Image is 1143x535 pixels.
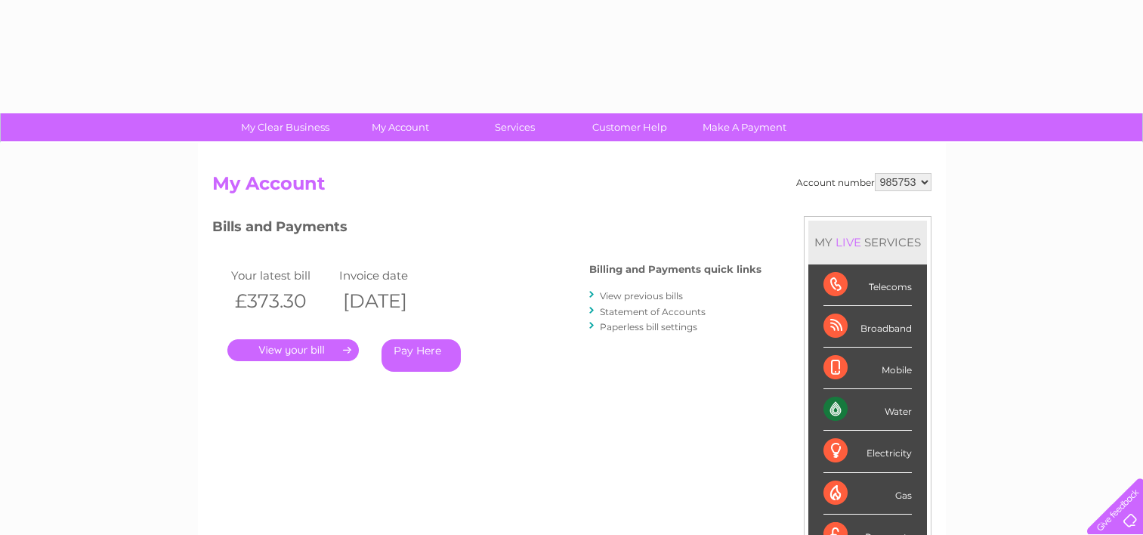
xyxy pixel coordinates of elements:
[823,431,912,472] div: Electricity
[227,265,336,286] td: Your latest bill
[823,473,912,515] div: Gas
[823,389,912,431] div: Water
[796,173,931,191] div: Account number
[212,216,761,243] h3: Bills and Payments
[223,113,348,141] a: My Clear Business
[227,339,359,361] a: .
[567,113,692,141] a: Customer Help
[823,264,912,306] div: Telecoms
[833,235,864,249] div: LIVE
[823,348,912,389] div: Mobile
[338,113,462,141] a: My Account
[227,286,336,317] th: £373.30
[600,306,706,317] a: Statement of Accounts
[600,290,683,302] a: View previous bills
[589,264,761,275] h4: Billing and Payments quick links
[682,113,807,141] a: Make A Payment
[453,113,577,141] a: Services
[212,173,931,202] h2: My Account
[335,286,444,317] th: [DATE]
[382,339,461,372] a: Pay Here
[808,221,927,264] div: MY SERVICES
[600,321,697,332] a: Paperless bill settings
[823,306,912,348] div: Broadband
[335,265,444,286] td: Invoice date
